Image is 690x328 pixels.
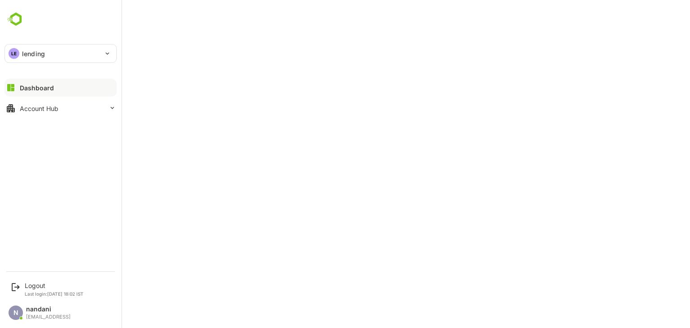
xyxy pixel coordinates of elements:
div: N [9,306,23,320]
p: Last login: [DATE] 18:02 IST [25,291,84,297]
div: [EMAIL_ADDRESS] [26,314,71,320]
div: Logout [25,282,84,289]
button: Dashboard [4,79,117,97]
div: nandani [26,306,71,313]
div: LE [9,48,19,59]
div: Dashboard [20,84,54,92]
button: Account Hub [4,99,117,117]
img: undefinedjpg [4,11,27,28]
div: LElending [5,44,116,62]
p: lending [22,49,45,58]
div: Account Hub [20,105,58,112]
